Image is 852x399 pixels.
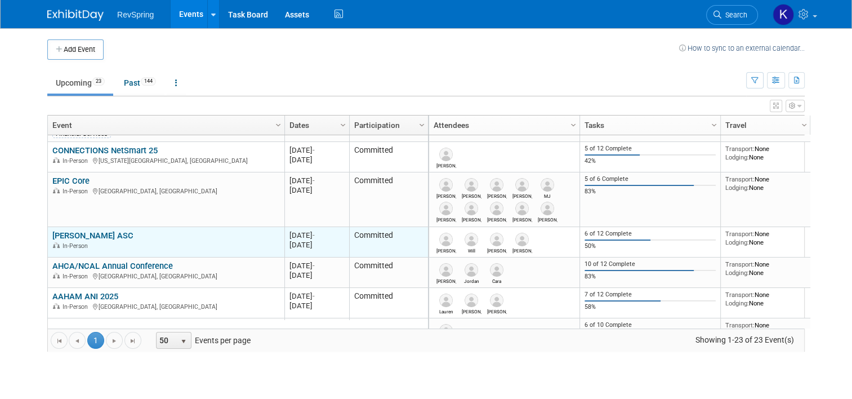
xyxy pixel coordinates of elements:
img: Will Spears [465,233,478,246]
div: 7 of 12 Complete [585,291,716,299]
td: Committed [349,258,428,288]
a: [PERSON_NAME] ASC [52,230,133,241]
span: Events per page [142,332,262,349]
img: Monica Agate [541,202,554,215]
a: Column Settings [416,116,429,132]
span: 144 [141,77,156,86]
span: Transport: [725,291,755,299]
div: Patrick Kimpler [462,307,481,314]
div: 6 of 12 Complete [585,230,716,238]
a: Upcoming23 [47,72,113,94]
span: In-Person [63,188,91,195]
img: Jennifer Hartzler [490,202,503,215]
span: In-Person [63,242,91,250]
a: Column Settings [799,116,811,132]
div: [US_STATE][GEOGRAPHIC_DATA], [GEOGRAPHIC_DATA] [52,156,279,165]
span: Go to the last page [128,336,137,345]
div: None None [725,230,806,246]
a: Dates [289,116,342,135]
div: 83% [585,273,716,281]
div: [DATE] [289,271,344,280]
span: select [179,337,188,346]
span: Column Settings [274,121,283,130]
div: Jordan Sota [462,277,481,284]
img: In-Person Event [53,273,60,278]
span: In-Person [63,303,91,311]
img: Scott Cyliax [465,202,478,215]
div: [DATE] [289,240,344,250]
span: Transport: [725,175,755,183]
img: Nicole Rogas [490,178,503,192]
span: Lodging: [725,299,749,307]
a: EPIC Core [52,176,90,186]
div: 83% [585,188,716,196]
div: [DATE] [289,301,344,311]
div: David McCullough [512,215,532,223]
span: RevSpring [117,10,154,19]
a: Go to the last page [124,332,141,349]
div: Jake Rahn [436,215,456,223]
span: Search [721,11,747,19]
a: CONNECTIONS NetSmart 25 [52,145,158,156]
td: Committed [349,227,428,258]
img: Raymond Vogel [490,233,503,246]
img: Jordan Sota [465,263,478,277]
div: Eric Langlee [436,161,456,169]
img: Cara Jahn [490,263,503,277]
div: [DATE] [289,291,344,301]
td: Committed [349,318,428,349]
a: Column Settings [708,116,721,132]
img: James (Jim) Hosty [439,233,453,246]
img: Paul Mulbah [439,324,453,338]
a: Travel [725,116,803,135]
span: Column Settings [338,121,347,130]
span: Showing 1-23 of 23 Event(s) [685,332,804,348]
img: Kennon Askew [465,178,478,192]
div: Eric Langlee [436,277,456,284]
a: AAHAM ANI 2025 [52,291,118,302]
div: 5 of 12 Complete [585,145,716,153]
div: 50% [585,242,716,250]
div: 10 of 12 Complete [585,260,716,268]
div: 42% [585,157,716,165]
span: 1 [87,332,104,349]
td: Committed [349,142,428,172]
span: Lodging: [725,153,749,161]
div: James (Jim) Hosty [436,246,456,254]
div: 58% [585,303,716,311]
a: How to sync to an external calendar... [679,44,805,52]
span: 50 [157,333,176,348]
div: [DATE] [289,145,344,155]
span: Transport: [725,260,755,268]
span: - [313,176,315,185]
div: [GEOGRAPHIC_DATA], [GEOGRAPHIC_DATA] [52,302,279,311]
div: None None [725,291,806,307]
div: None None [725,260,806,277]
div: Casey Williams [436,192,456,199]
span: Lodging: [725,238,749,246]
img: Patrick Kimpler [465,294,478,307]
span: Transport: [725,321,755,329]
img: Eric Langlee [439,263,453,277]
img: In-Person Event [53,242,60,248]
img: ExhibitDay [47,10,104,21]
a: Attendees [434,116,572,135]
div: None None [725,145,806,161]
div: [GEOGRAPHIC_DATA], [GEOGRAPHIC_DATA] [52,186,279,196]
a: Event [52,116,277,135]
a: Search [706,5,758,25]
div: Cara Jahn [487,277,507,284]
td: Committed [349,288,428,318]
img: Chad Zingler [490,294,503,307]
span: Transport: [725,145,755,153]
span: - [313,146,315,154]
a: Tasks [585,116,713,135]
button: Add Event [47,39,104,60]
span: 23 [92,77,105,86]
span: - [313,292,315,300]
div: None None [725,175,806,192]
div: [DATE] [289,176,344,185]
img: MJ Valeri [541,178,554,192]
span: Column Settings [569,121,578,130]
img: David McCullough [515,202,529,215]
